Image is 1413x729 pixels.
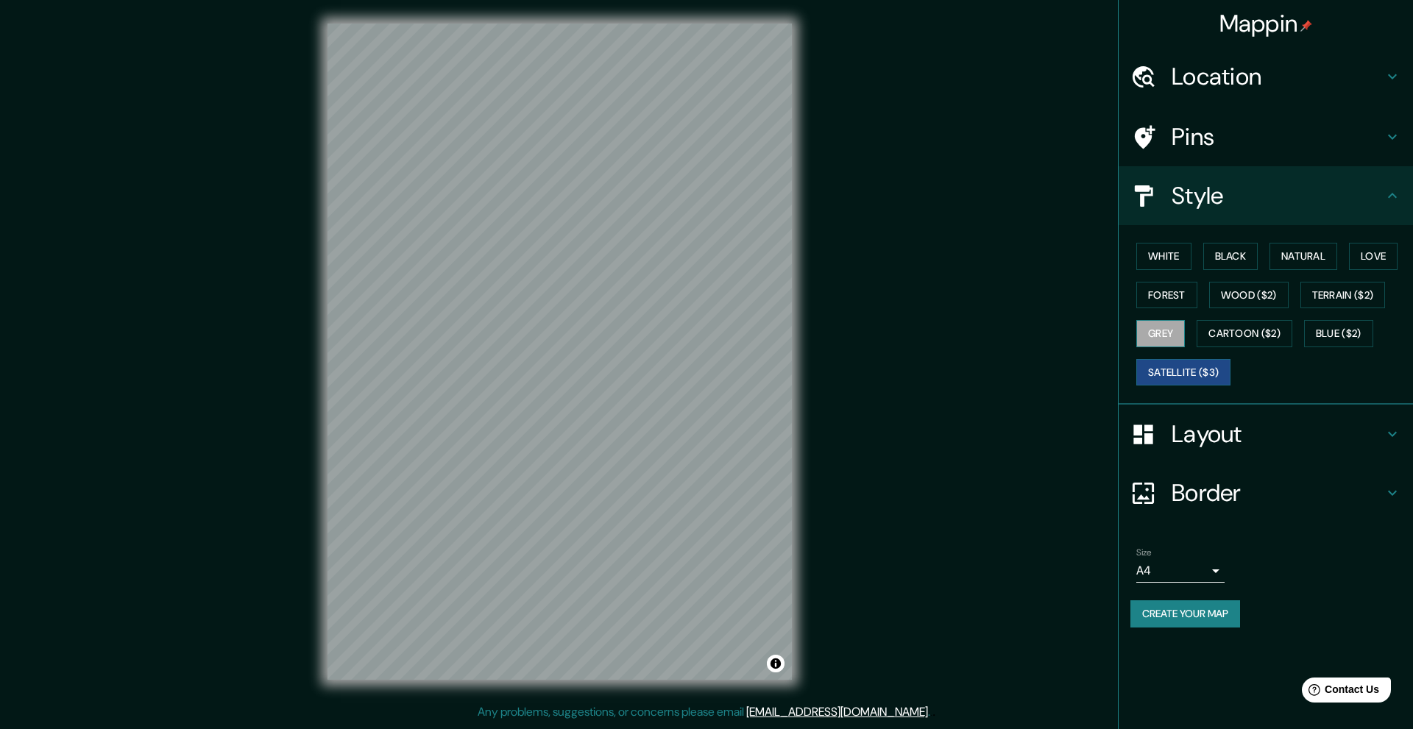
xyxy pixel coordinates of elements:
div: Location [1119,47,1413,106]
button: Cartoon ($2) [1197,320,1292,347]
canvas: Map [327,24,792,680]
h4: Style [1172,181,1384,210]
div: A4 [1136,559,1225,583]
h4: Pins [1172,122,1384,152]
div: Pins [1119,107,1413,166]
button: Create your map [1130,600,1240,627]
a: [EMAIL_ADDRESS][DOMAIN_NAME] [746,704,928,719]
h4: Location [1172,62,1384,91]
h4: Border [1172,478,1384,508]
div: . [930,703,932,721]
button: Forest [1136,282,1197,309]
button: Terrain ($2) [1300,282,1386,309]
button: Toggle attribution [767,655,785,672]
button: Black [1203,243,1258,270]
label: Size [1136,547,1152,559]
iframe: Help widget launcher [1282,672,1397,713]
button: White [1136,243,1191,270]
button: Satellite ($3) [1136,359,1230,386]
button: Wood ($2) [1209,282,1289,309]
button: Grey [1136,320,1185,347]
button: Natural [1269,243,1337,270]
div: Layout [1119,405,1413,463]
div: Style [1119,166,1413,225]
button: Love [1349,243,1398,270]
button: Blue ($2) [1304,320,1373,347]
p: Any problems, suggestions, or concerns please email . [478,703,930,721]
h4: Layout [1172,419,1384,449]
div: Border [1119,463,1413,522]
div: . [932,703,935,721]
img: pin-icon.png [1300,20,1312,32]
h4: Mappin [1219,9,1313,38]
